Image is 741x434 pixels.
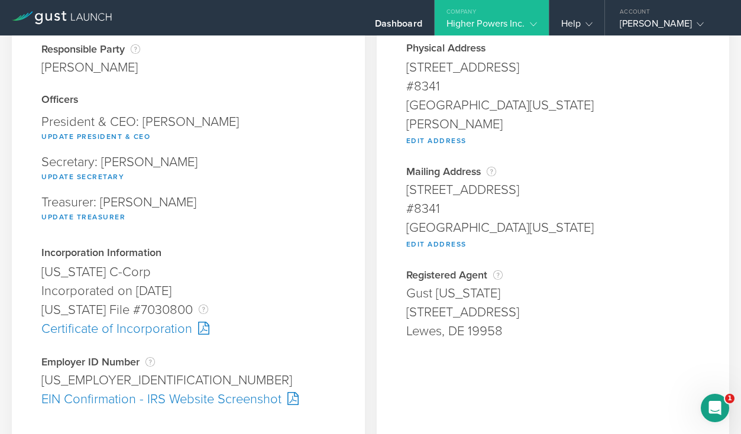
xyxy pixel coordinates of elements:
[41,263,335,281] div: [US_STATE] C-Corp
[41,281,335,300] div: Incorporated on [DATE]
[41,210,125,224] button: Update Treasurer
[41,109,335,150] div: President & CEO: [PERSON_NAME]
[725,394,734,403] span: 1
[406,166,700,177] div: Mailing Address
[406,322,700,341] div: Lewes, DE 19958
[406,96,700,115] div: [GEOGRAPHIC_DATA][US_STATE]
[406,269,700,281] div: Registered Agent
[41,390,335,409] div: EIN Confirmation - IRS Website Screenshot
[406,77,700,96] div: #8341
[620,18,720,35] div: [PERSON_NAME]
[561,18,593,35] div: Help
[41,300,335,319] div: [US_STATE] File #7030800
[41,371,335,390] div: [US_EMPLOYER_IDENTIFICATION_NUMBER]
[406,115,700,134] div: [PERSON_NAME]
[41,58,140,77] div: [PERSON_NAME]
[406,199,700,218] div: #8341
[446,18,537,35] div: Higher Powers Inc.
[41,95,335,106] div: Officers
[375,18,422,35] div: Dashboard
[701,394,729,422] iframe: Intercom live chat
[406,180,700,199] div: [STREET_ADDRESS]
[406,134,467,148] button: Edit Address
[406,284,700,303] div: Gust [US_STATE]
[41,43,140,55] div: Responsible Party
[41,319,335,338] div: Certificate of Incorporation
[41,248,335,260] div: Incorporation Information
[41,129,150,144] button: Update President & CEO
[406,303,700,322] div: [STREET_ADDRESS]
[41,150,335,190] div: Secretary: [PERSON_NAME]
[406,237,467,251] button: Edit Address
[406,43,700,55] div: Physical Address
[41,190,335,230] div: Treasurer: [PERSON_NAME]
[41,170,124,184] button: Update Secretary
[406,58,700,77] div: [STREET_ADDRESS]
[406,218,700,237] div: [GEOGRAPHIC_DATA][US_STATE]
[41,356,335,368] div: Employer ID Number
